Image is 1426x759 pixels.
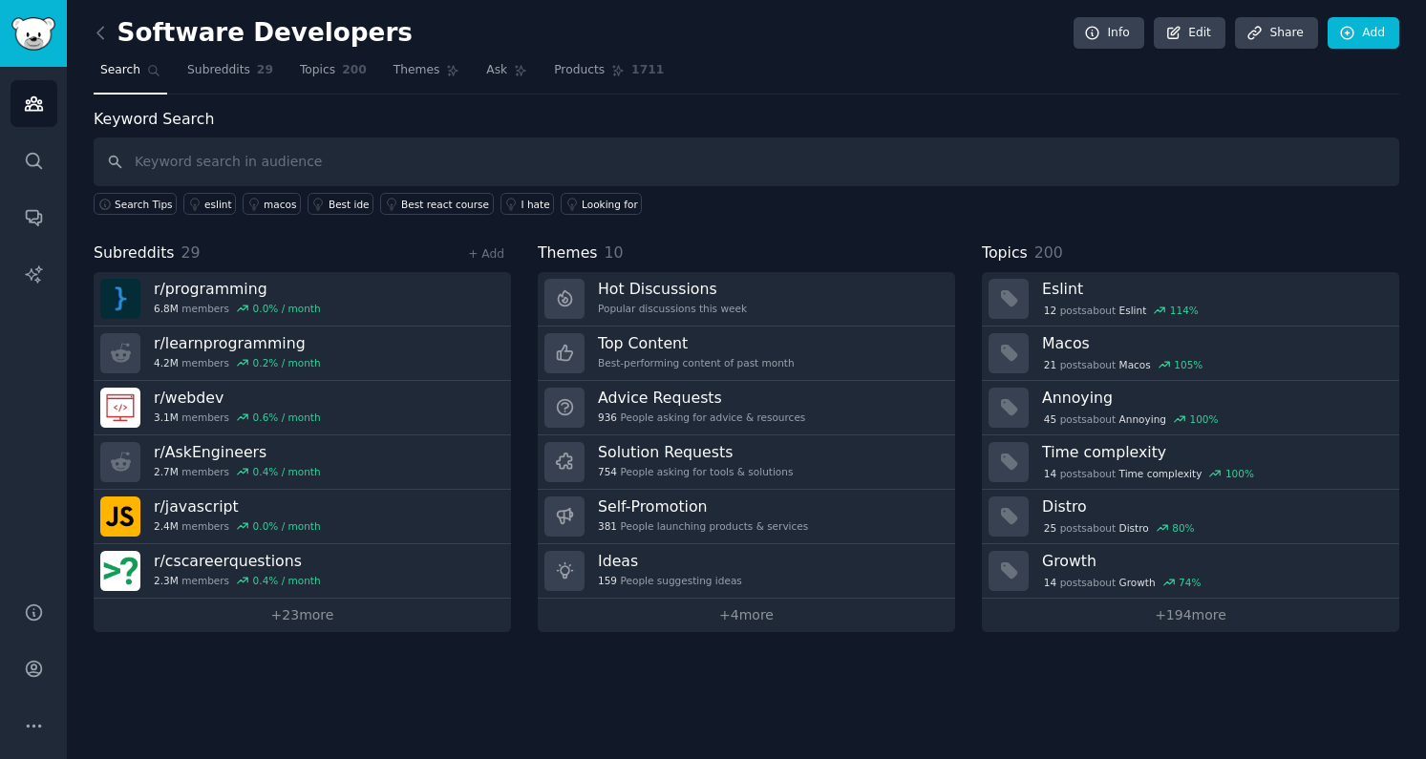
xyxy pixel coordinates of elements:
[1044,412,1056,426] span: 45
[1044,358,1056,371] span: 21
[154,411,321,424] div: members
[598,388,805,408] h3: Advice Requests
[11,17,55,51] img: GummySearch logo
[1119,304,1147,317] span: Eslint
[598,333,795,353] h3: Top Content
[100,279,140,319] img: programming
[598,279,747,299] h3: Hot Discussions
[598,519,617,533] span: 381
[598,442,793,462] h3: Solution Requests
[982,272,1399,327] a: Eslint12postsaboutEslint114%
[1042,356,1204,373] div: post s about
[154,574,179,587] span: 2.3M
[187,62,250,79] span: Subreddits
[631,62,664,79] span: 1711
[1042,279,1386,299] h3: Eslint
[547,55,670,95] a: Products1711
[1042,388,1386,408] h3: Annoying
[538,272,955,327] a: Hot DiscussionsPopular discussions this week
[605,243,624,262] span: 10
[1074,17,1144,50] a: Info
[154,551,321,571] h3: r/ cscareerquestions
[329,198,370,211] div: Best ide
[94,193,177,215] button: Search Tips
[538,327,955,381] a: Top ContentBest-performing content of past month
[598,356,795,369] div: Best-performing content of past month
[1042,519,1196,537] div: post s about
[308,193,373,215] a: Best ide
[154,574,321,587] div: members
[1044,576,1056,589] span: 14
[982,599,1399,632] a: +194more
[100,496,140,537] img: javascript
[582,198,638,211] div: Looking for
[181,55,280,95] a: Subreddits29
[1042,551,1386,571] h3: Growth
[538,435,955,490] a: Solution Requests754People asking for tools & solutions
[94,272,511,327] a: r/programming6.8Mmembers0.0% / month
[538,381,955,435] a: Advice Requests936People asking for advice & resources
[598,411,805,424] div: People asking for advice & resources
[598,574,742,587] div: People suggesting ideas
[1044,521,1056,535] span: 25
[982,490,1399,544] a: Distro25postsaboutDistro80%
[264,198,296,211] div: macos
[1179,576,1201,589] div: 74 %
[598,465,617,478] span: 754
[181,243,201,262] span: 29
[598,302,747,315] div: Popular discussions this week
[100,551,140,591] img: cscareerquestions
[154,388,321,408] h3: r/ webdev
[1119,521,1149,535] span: Distro
[1042,442,1386,462] h3: Time complexity
[94,18,413,49] h2: Software Developers
[94,544,511,599] a: r/cscareerquestions2.3Mmembers0.4% / month
[94,137,1399,186] input: Keyword search in audience
[401,198,489,211] div: Best react course
[538,490,955,544] a: Self-Promotion381People launching products & services
[154,302,321,315] div: members
[982,242,1028,265] span: Topics
[598,574,617,587] span: 159
[1119,576,1156,589] span: Growth
[521,198,550,211] div: I hate
[154,519,321,533] div: members
[1042,574,1203,591] div: post s about
[1174,358,1203,371] div: 105 %
[538,242,598,265] span: Themes
[1189,412,1218,426] div: 100 %
[561,193,642,215] a: Looking for
[598,551,742,571] h3: Ideas
[1042,333,1386,353] h3: Macos
[479,55,534,95] a: Ask
[154,496,321,517] h3: r/ javascript
[154,333,321,353] h3: r/ learnprogramming
[154,302,179,315] span: 6.8M
[154,356,321,369] div: members
[94,599,511,632] a: +23more
[154,519,179,533] span: 2.4M
[183,193,236,215] a: eslint
[253,411,321,424] div: 0.6 % / month
[293,55,373,95] a: Topics200
[94,242,175,265] span: Subreddits
[554,62,605,79] span: Products
[154,442,321,462] h3: r/ AskEngineers
[94,381,511,435] a: r/webdev3.1Mmembers0.6% / month
[598,411,617,424] span: 936
[253,356,321,369] div: 0.2 % / month
[204,198,232,211] div: eslint
[94,55,167,95] a: Search
[1034,243,1063,262] span: 200
[1042,465,1256,482] div: post s about
[94,110,214,128] label: Keyword Search
[538,544,955,599] a: Ideas159People suggesting ideas
[1154,17,1225,50] a: Edit
[1044,304,1056,317] span: 12
[253,519,321,533] div: 0.0 % / month
[1328,17,1399,50] a: Add
[1172,521,1194,535] div: 80 %
[538,599,955,632] a: +4more
[394,62,440,79] span: Themes
[243,193,301,215] a: macos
